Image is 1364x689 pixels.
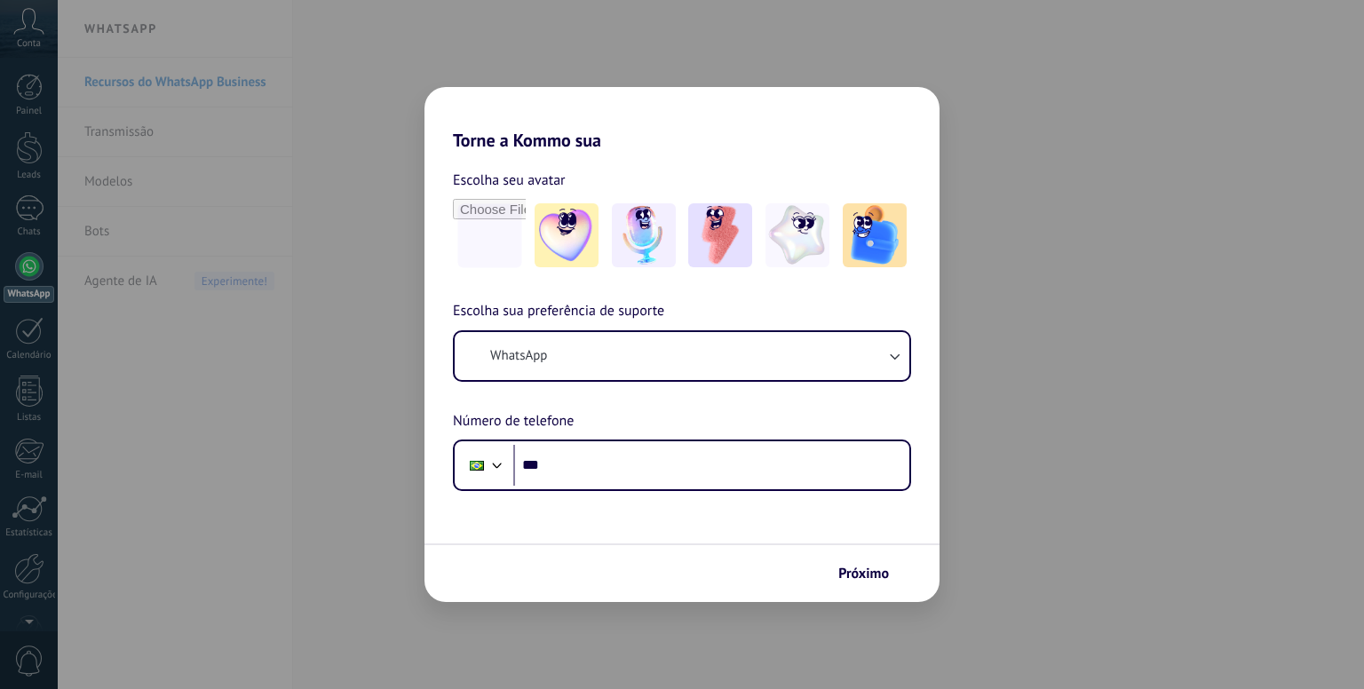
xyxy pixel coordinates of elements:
span: Próximo [838,567,889,580]
div: Brazil: + 55 [460,447,494,484]
img: -1.jpeg [535,203,599,267]
button: Próximo [830,558,913,589]
span: Número de telefone [453,410,574,433]
img: -5.jpeg [843,203,907,267]
span: WhatsApp [490,347,547,365]
span: Escolha sua preferência de suporte [453,300,664,323]
h2: Torne a Kommo sua [424,87,940,151]
img: -3.jpeg [688,203,752,267]
img: -2.jpeg [612,203,676,267]
button: WhatsApp [455,332,909,380]
img: -4.jpeg [765,203,829,267]
span: Escolha seu avatar [453,169,566,192]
